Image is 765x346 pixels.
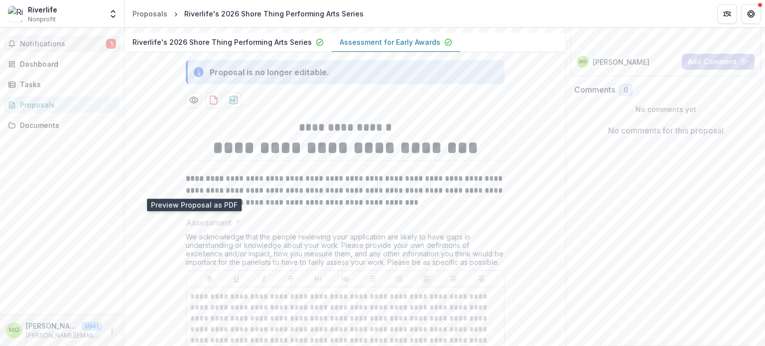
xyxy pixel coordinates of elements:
div: Mike Good [9,327,19,334]
div: Riverlife [28,4,57,15]
nav: breadcrumb [128,6,368,21]
button: Get Help [741,4,761,24]
button: Italicize [258,273,270,285]
button: Underline [231,273,243,285]
button: Partners [717,4,737,24]
button: download-proposal [206,92,222,108]
button: download-proposal [226,92,242,108]
button: Strike [285,273,297,285]
button: Bold [204,273,216,285]
p: Riverlife's 2026 Shore Thing Performing Arts Series [132,37,312,47]
button: Preview 57edbd07-de5e-4165-90c8-fb5665cf9450-1.pdf [186,92,202,108]
div: Documents [20,120,112,130]
button: Ordered List [393,273,405,285]
div: Proposals [132,8,167,19]
p: [PERSON_NAME] [26,321,78,331]
button: Heading 1 [312,273,324,285]
img: Riverlife [8,6,24,22]
span: 1 [106,39,116,49]
p: No comments for this proposal [608,124,724,136]
button: Notifications1 [4,36,120,52]
div: Tasks [20,79,112,90]
a: Dashboard [4,56,120,72]
p: User [82,322,102,331]
span: Nonprofit [28,15,56,24]
p: [PERSON_NAME] [593,57,649,67]
button: More [106,325,118,337]
div: Proposal is no longer editable. [210,66,329,78]
span: Notifications [20,40,106,48]
div: Mike Good [579,59,587,64]
a: Proposals [4,97,120,113]
div: Dashboard [20,59,112,69]
button: Bullet List [367,273,379,285]
div: Proposals [20,100,112,110]
button: Add Comment [682,54,755,70]
div: We acknowledge that the people reviewing your application are likely to have gaps in understandin... [186,232,505,270]
h2: Comments [574,85,615,95]
button: Align Left [421,273,433,285]
button: Align Center [448,273,460,285]
a: Documents [4,117,120,133]
a: Tasks [4,76,120,93]
p: Assessment [186,217,232,229]
p: [PERSON_NAME][EMAIL_ADDRESS][DOMAIN_NAME] [26,331,102,340]
button: Align Right [475,273,487,285]
p: Assessment for Early Awards [340,37,440,47]
button: Heading 2 [339,273,351,285]
a: Proposals [128,6,171,21]
button: Open entity switcher [106,4,120,24]
div: Riverlife's 2026 Shore Thing Performing Arts Series [184,8,364,19]
p: No comments yet [574,104,757,115]
span: 0 [624,86,628,95]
